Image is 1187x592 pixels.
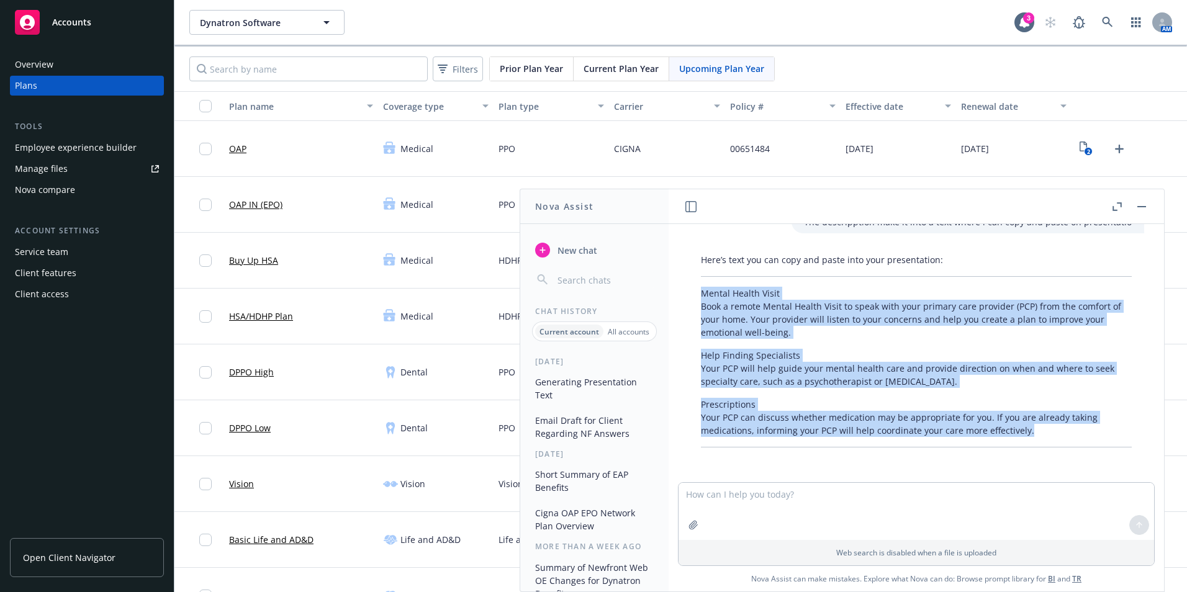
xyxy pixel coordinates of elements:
[400,533,461,546] span: Life and AD&D
[1124,10,1149,35] a: Switch app
[10,242,164,262] a: Service team
[229,310,293,323] a: HSA/HDHP Plan
[15,284,69,304] div: Client access
[229,198,282,211] a: OAP IN (EPO)
[530,464,659,498] button: Short Summary of EAP Benefits
[1109,139,1129,159] a: Upload Plan Documents
[383,100,475,113] div: Coverage type
[10,5,164,40] a: Accounts
[224,91,378,121] button: Plan name
[15,242,68,262] div: Service team
[10,180,164,200] a: Nova compare
[499,533,559,546] span: Life and AD&D
[608,326,649,337] p: All accounts
[499,366,515,379] span: PPO
[229,533,314,546] a: Basic Life and AD&D
[701,253,1132,266] p: Here’s text you can copy and paste into your presentation:
[199,100,212,112] input: Select all
[494,91,609,121] button: Plan type
[701,398,1132,437] p: Prescriptions Your PCP can discuss whether medication may be appropriate for you. If you are alre...
[229,421,271,434] a: DPPO Low
[686,547,1147,558] p: Web search is disabled when a file is uploaded
[52,17,91,27] span: Accounts
[229,366,274,379] a: DPPO High
[1072,573,1081,584] a: TR
[956,91,1072,121] button: Renewal date
[400,198,433,211] span: Medical
[530,239,659,261] button: New chat
[199,534,212,546] input: Toggle Row Selected
[614,142,641,155] span: CIGNA
[10,225,164,237] div: Account settings
[961,142,989,155] span: [DATE]
[584,62,659,75] span: Current Plan Year
[15,180,75,200] div: Nova compare
[200,16,307,29] span: Dynatron Software
[535,200,593,213] h1: Nova Assist
[520,306,669,316] div: Chat History
[435,60,481,78] span: Filters
[609,91,724,121] button: Carrier
[841,91,956,121] button: Effective date
[725,91,841,121] button: Policy #
[400,366,428,379] span: Dental
[499,254,541,267] span: HDHP PPO
[1087,148,1090,156] text: 2
[400,254,433,267] span: Medical
[10,55,164,74] a: Overview
[1067,10,1091,35] a: Report a Bug
[453,63,478,76] span: Filters
[23,551,115,564] span: Open Client Navigator
[10,284,164,304] a: Client access
[15,55,53,74] div: Overview
[199,366,212,379] input: Toggle Row Selected
[674,566,1159,591] span: Nova Assist can make mistakes. Explore what Nova can do: Browse prompt library for and
[499,100,590,113] div: Plan type
[10,159,164,179] a: Manage files
[189,10,345,35] button: Dynatron Software
[499,477,523,490] span: Vision
[10,76,164,96] a: Plans
[10,120,164,133] div: Tools
[1076,139,1096,159] a: View Plan Documents
[199,422,212,434] input: Toggle Row Selected
[199,310,212,323] input: Toggle Row Selected
[730,142,770,155] span: 00651484
[1038,10,1063,35] a: Start snowing
[400,477,425,490] span: Vision
[229,100,359,113] div: Plan name
[701,349,1132,388] p: Help Finding Specialists Your PCP will help guide your mental health care and provide direction o...
[400,142,433,155] span: Medical
[555,244,597,257] span: New chat
[499,310,541,323] span: HDHP PPO
[499,421,515,434] span: PPO
[229,142,246,155] a: OAP
[530,503,659,536] button: Cigna OAP EPO Network Plan Overview
[530,410,659,444] button: Email Draft for Client Regarding NF Answers
[520,541,669,552] div: More than a week ago
[189,56,428,81] input: Search by name
[701,287,1132,339] p: Mental Health Visit Book a remote Mental Health Visit to speak with your primary care provider (P...
[679,62,764,75] span: Upcoming Plan Year
[199,199,212,211] input: Toggle Row Selected
[378,91,494,121] button: Coverage type
[10,138,164,158] a: Employee experience builder
[614,100,706,113] div: Carrier
[400,421,428,434] span: Dental
[730,100,822,113] div: Policy #
[15,138,137,158] div: Employee experience builder
[846,142,873,155] span: [DATE]
[199,254,212,267] input: Toggle Row Selected
[499,198,515,211] span: PPO
[15,263,76,283] div: Client features
[10,263,164,283] a: Client features
[400,310,433,323] span: Medical
[499,142,515,155] span: PPO
[199,478,212,490] input: Toggle Row Selected
[1023,12,1034,24] div: 3
[15,159,68,179] div: Manage files
[1048,573,1055,584] a: BI
[530,372,659,405] button: Generating Presentation Text
[229,254,278,267] a: Buy Up HSA
[961,100,1053,113] div: Renewal date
